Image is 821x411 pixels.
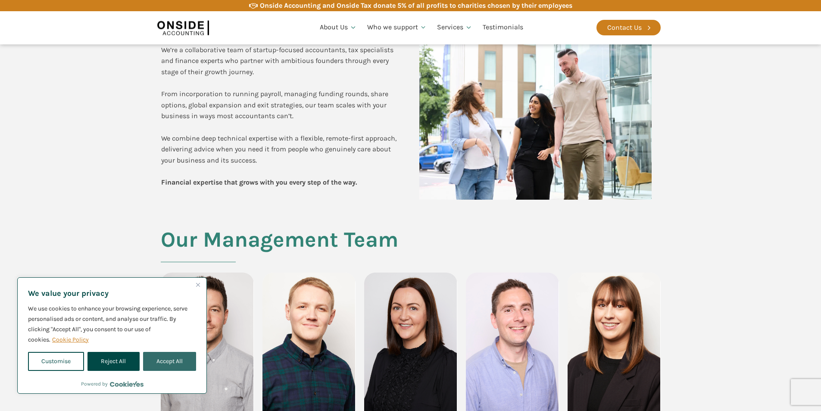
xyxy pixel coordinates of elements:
[432,13,478,42] a: Services
[157,18,209,38] img: Onside Accounting
[196,283,200,287] img: Close
[193,279,203,290] button: Close
[87,352,139,371] button: Reject All
[161,228,398,273] h2: Our Management Team
[607,22,642,33] div: Contact Us
[110,381,144,387] a: Visit CookieYes website
[17,277,207,394] div: We value your privacy
[52,336,89,344] a: Cookie Policy
[28,304,196,345] p: We use cookies to enhance your browsing experience, serve personalised ads or content, and analys...
[362,13,432,42] a: Who we support
[143,352,196,371] button: Accept All
[478,13,528,42] a: Testimonials
[161,178,357,186] b: Financial expertise that grows with you every step of the way.
[315,13,362,42] a: About Us
[28,288,196,298] p: We value your privacy
[81,380,144,388] div: Powered by
[161,44,402,188] div: We’re a collaborative team of startup-focused accountants, tax specialists and finance experts wh...
[596,20,661,35] a: Contact Us
[28,352,84,371] button: Customise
